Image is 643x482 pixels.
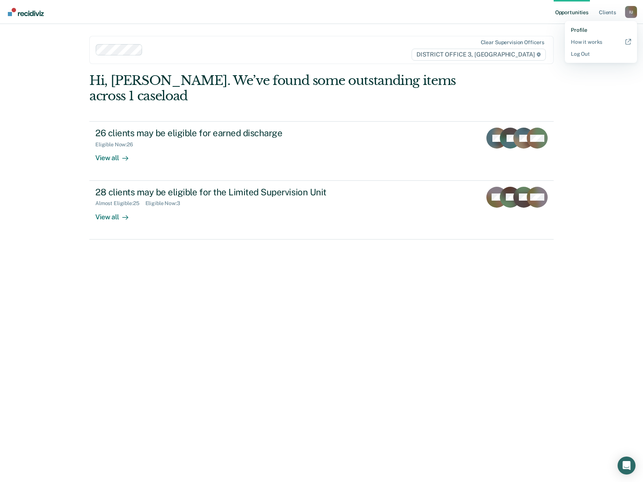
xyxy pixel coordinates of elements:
button: Profile dropdown button [625,6,637,18]
img: Recidiviz [8,8,44,16]
div: Clear supervision officers [481,39,544,46]
div: Eligible Now : 26 [95,141,139,148]
div: Eligible Now : 3 [145,200,186,207]
div: Profile menu [565,21,637,63]
div: 28 clients may be eligible for the Limited Supervision Unit [95,187,358,198]
div: View all [95,148,137,162]
a: How it works [571,39,631,45]
div: 26 clients may be eligible for earned discharge [95,128,358,138]
a: Log Out [571,51,631,57]
div: Almost Eligible : 25 [95,200,145,207]
div: I U [625,6,637,18]
div: Hi, [PERSON_NAME]. We’ve found some outstanding items across 1 caseload [89,73,461,104]
a: Profile [571,27,631,33]
div: Open Intercom Messenger [618,457,636,475]
span: DISTRICT OFFICE 3, [GEOGRAPHIC_DATA] [412,49,546,61]
a: 28 clients may be eligible for the Limited Supervision UnitAlmost Eligible:25Eligible Now:3View all [89,181,554,240]
div: View all [95,207,137,221]
a: 26 clients may be eligible for earned dischargeEligible Now:26View all [89,121,554,180]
